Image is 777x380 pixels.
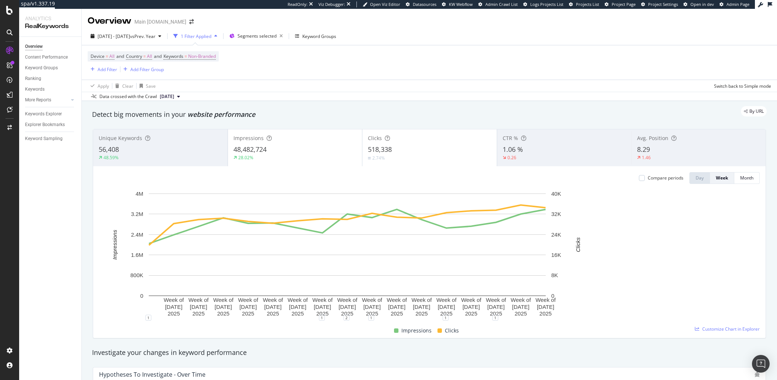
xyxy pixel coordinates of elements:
a: Keyword Groups [25,64,76,72]
div: 2 [344,315,349,321]
a: Project Settings [641,1,678,7]
text: Week of [511,297,531,303]
text: 2025 [316,310,328,317]
text: Week of [535,297,556,303]
a: Open in dev [683,1,714,7]
div: Main [DOMAIN_NAME] [134,18,186,25]
div: Keyword Groups [25,64,58,72]
text: 24K [551,231,561,238]
text: Week of [387,297,407,303]
span: All [109,51,115,62]
span: Segments selected [238,33,277,39]
span: Country [126,53,142,59]
div: Keyword Sampling [25,135,63,143]
text: [DATE] [338,304,356,310]
div: 1 [319,315,325,321]
text: 2025 [292,310,304,317]
a: Explorer Bookmarks [25,121,76,129]
text: Week of [189,297,209,303]
div: 1 Filter Applied [181,33,211,39]
text: 3.2M [131,211,143,217]
span: Project Settings [648,1,678,7]
text: [DATE] [463,304,480,310]
div: 1.46 [642,154,651,161]
a: Projects List [569,1,599,7]
text: 2025 [515,310,527,317]
text: Clicks [575,237,581,252]
text: Week of [263,297,284,303]
a: Ranking [25,75,76,83]
text: Week of [238,297,259,303]
a: Keywords Explorer [25,110,76,118]
div: Viz Debugger: [319,1,345,7]
text: [DATE] [215,304,232,310]
text: Week of [461,297,482,303]
span: = [184,53,187,59]
span: Admin Crawl List [485,1,518,7]
text: 0 [551,293,554,299]
text: [DATE] [363,304,381,310]
div: Overview [88,15,131,27]
span: Keywords [164,53,183,59]
div: 1 [492,315,498,321]
text: 2025 [217,310,229,317]
div: RealKeywords [25,22,75,31]
div: 28.02% [238,154,253,161]
span: 1.06 % [503,145,523,154]
div: Keywords Explorer [25,110,62,118]
span: Unique Keywords [99,135,142,142]
span: Admin Page [727,1,749,7]
div: A chart. [99,190,595,318]
span: = [143,53,146,59]
text: [DATE] [314,304,331,310]
div: Content Performance [25,53,68,61]
a: Customize Chart in Explorer [695,326,760,332]
span: Avg. Position [637,135,668,142]
div: Ranking [25,75,41,83]
text: Week of [436,297,457,303]
div: Explorer Bookmarks [25,121,65,129]
text: 2025 [366,310,378,317]
text: Week of [337,297,358,303]
button: Clear [112,80,133,92]
button: Add Filter Group [120,65,164,74]
a: Keywords [25,86,76,93]
span: Open Viz Editor [370,1,400,7]
a: KW Webflow [442,1,473,7]
div: Keywords [25,86,45,93]
span: CTR % [503,135,518,142]
span: vs Prev. Year [130,33,155,39]
a: Overview [25,43,76,50]
div: More Reports [25,96,51,104]
span: KW Webflow [449,1,473,7]
div: Hypotheses to Investigate - Over Time [99,371,205,378]
div: 1 [368,315,374,321]
div: 0.26 [507,154,516,161]
span: 48,482,724 [233,145,267,154]
button: Day [689,172,710,184]
span: = [106,53,108,59]
text: 2025 [539,310,552,317]
span: All [147,51,152,62]
text: 2025 [192,310,204,317]
text: [DATE] [289,304,306,310]
span: Non-Branded [188,51,216,62]
button: Week [710,172,734,184]
text: 2025 [341,310,353,317]
span: 8.29 [637,145,650,154]
img: Equal [368,157,371,159]
span: Impressions [233,135,264,142]
div: 2.74% [372,155,385,161]
a: Logs Projects List [523,1,563,7]
text: 2025 [415,310,428,317]
span: 2025 Aug. 31st [160,93,174,100]
div: Switch back to Simple mode [714,83,771,89]
text: Impressions [112,230,118,259]
span: Open in dev [690,1,714,7]
div: Compare periods [648,175,683,181]
text: [DATE] [537,304,554,310]
text: 2025 [168,310,180,317]
span: Logs Projects List [530,1,563,7]
div: Open Intercom Messenger [752,355,770,373]
text: 2025 [465,310,477,317]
